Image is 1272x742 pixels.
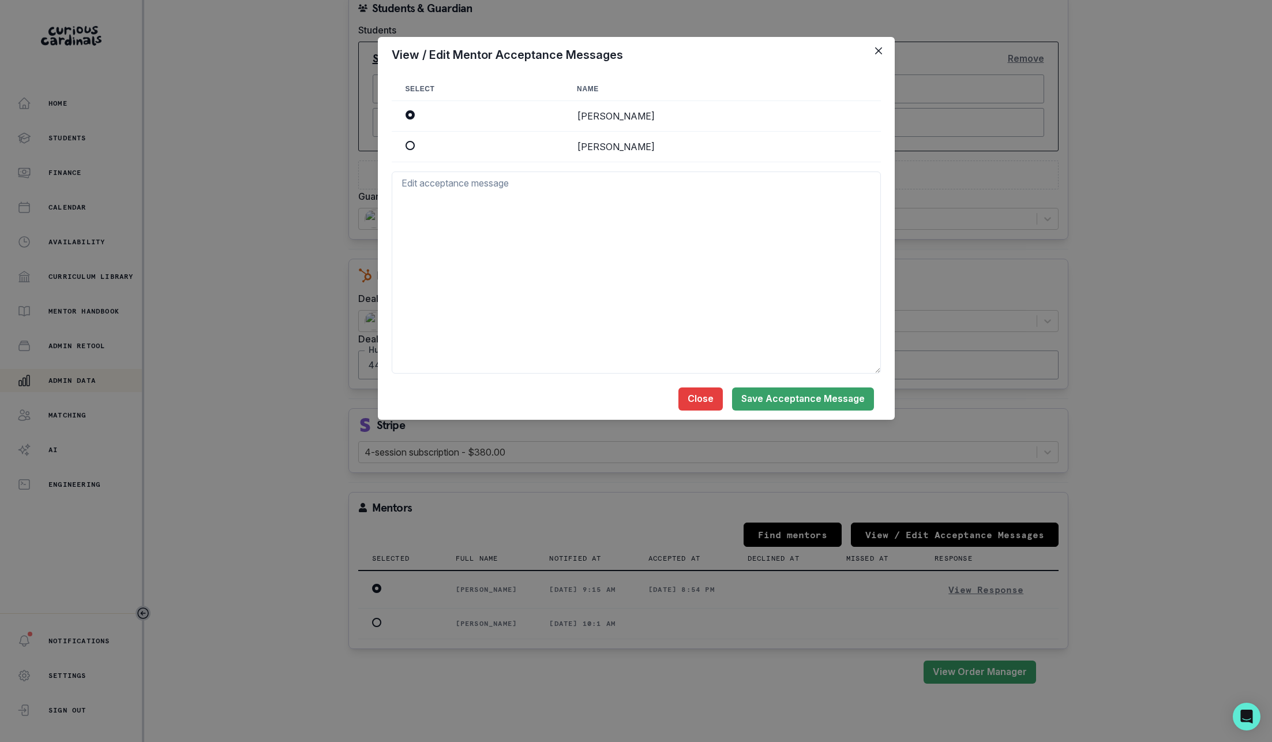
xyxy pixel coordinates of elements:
[1233,703,1260,730] div: Open Intercom Messenger
[563,132,880,162] td: [PERSON_NAME]
[563,77,880,101] th: Name
[378,37,895,73] header: View / Edit Mentor Acceptance Messages
[869,42,888,60] button: Close
[563,101,880,132] td: [PERSON_NAME]
[392,77,564,101] th: Select
[678,387,723,411] button: Close
[732,387,874,411] button: Save Acceptance Message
